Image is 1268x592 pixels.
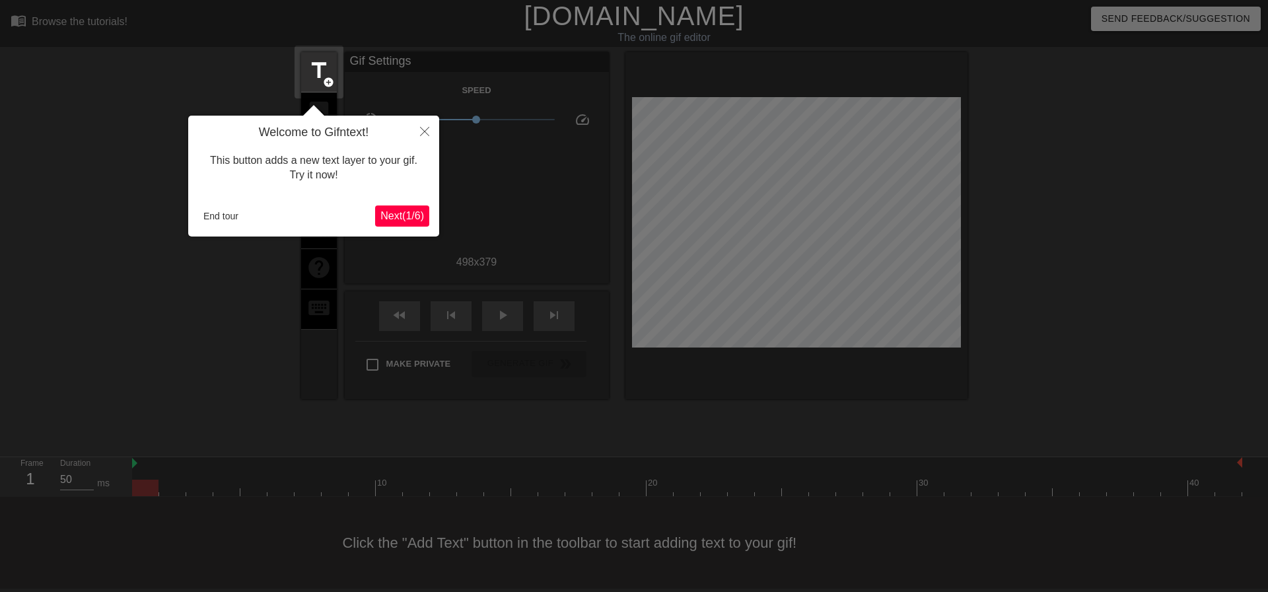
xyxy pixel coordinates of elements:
button: End tour [198,206,244,226]
span: Next ( 1 / 6 ) [380,210,424,221]
div: This button adds a new text layer to your gif. Try it now! [198,140,429,196]
button: Close [410,116,439,146]
button: Next [375,205,429,227]
h4: Welcome to Gifntext! [198,126,429,140]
